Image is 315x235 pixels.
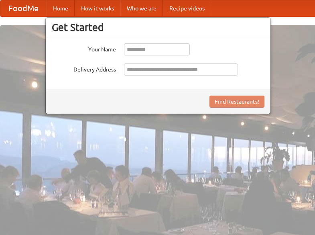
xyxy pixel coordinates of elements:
[47,0,75,16] a: Home
[0,0,47,16] a: FoodMe
[52,63,116,74] label: Delivery Address
[120,0,163,16] a: Who we are
[75,0,120,16] a: How it works
[52,21,264,33] h3: Get Started
[52,43,116,53] label: Your Name
[163,0,211,16] a: Recipe videos
[209,96,264,108] button: Find Restaurants!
